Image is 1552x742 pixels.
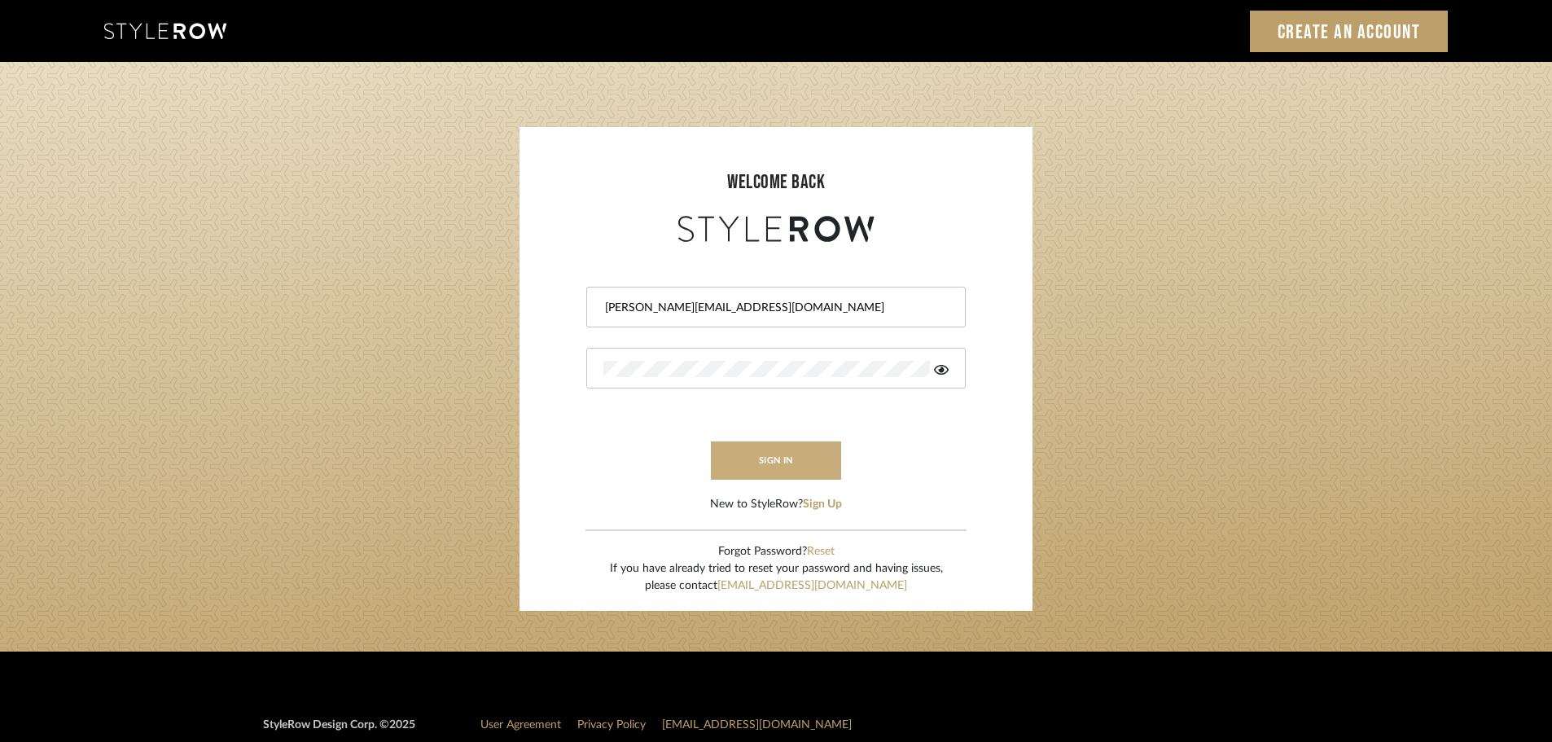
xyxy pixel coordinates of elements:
[710,496,842,513] div: New to StyleRow?
[1250,11,1449,52] a: Create an Account
[610,543,943,560] div: Forgot Password?
[536,168,1016,197] div: welcome back
[480,719,561,731] a: User Agreement
[603,300,945,316] input: Email Address
[803,496,842,513] button: Sign Up
[610,560,943,595] div: If you have already tried to reset your password and having issues, please contact
[662,719,852,731] a: [EMAIL_ADDRESS][DOMAIN_NAME]
[807,543,835,560] button: Reset
[717,580,907,591] a: [EMAIL_ADDRESS][DOMAIN_NAME]
[577,719,646,731] a: Privacy Policy
[711,441,841,480] button: sign in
